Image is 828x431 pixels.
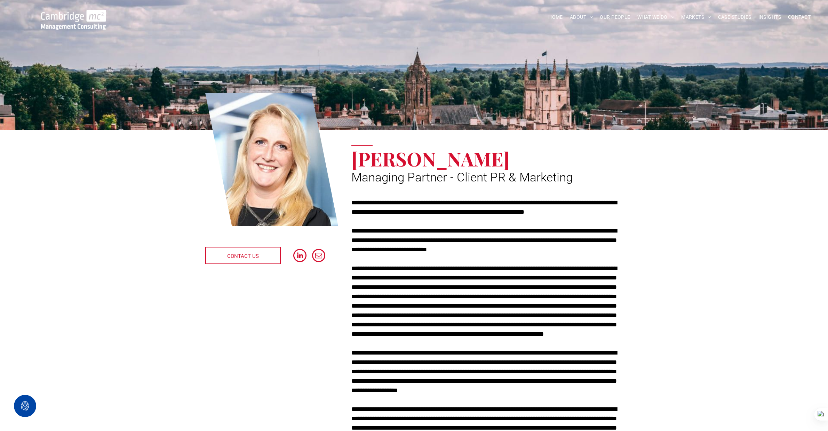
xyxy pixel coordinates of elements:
span: [PERSON_NAME] [351,146,510,171]
a: linkedin [293,249,306,264]
a: CONTACT US [205,247,281,264]
a: INSIGHTS [755,12,785,23]
a: WHAT WE DO [634,12,678,23]
span: Managing Partner - Client PR & Marketing [351,170,573,185]
span: CONTACT US [227,247,259,265]
a: ABOUT [566,12,597,23]
a: OUR PEOPLE [596,12,634,23]
a: MARKETS [678,12,714,23]
a: CASE STUDIES [715,12,755,23]
a: email [312,249,325,264]
a: CONTACT [785,12,814,23]
img: Go to Homepage [41,10,106,30]
a: HOME [545,12,566,23]
a: Faye Holland | Managing Partner - Client PR & Marketing [205,92,338,227]
a: Your Business Transformed | Cambridge Management Consulting [41,11,106,18]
